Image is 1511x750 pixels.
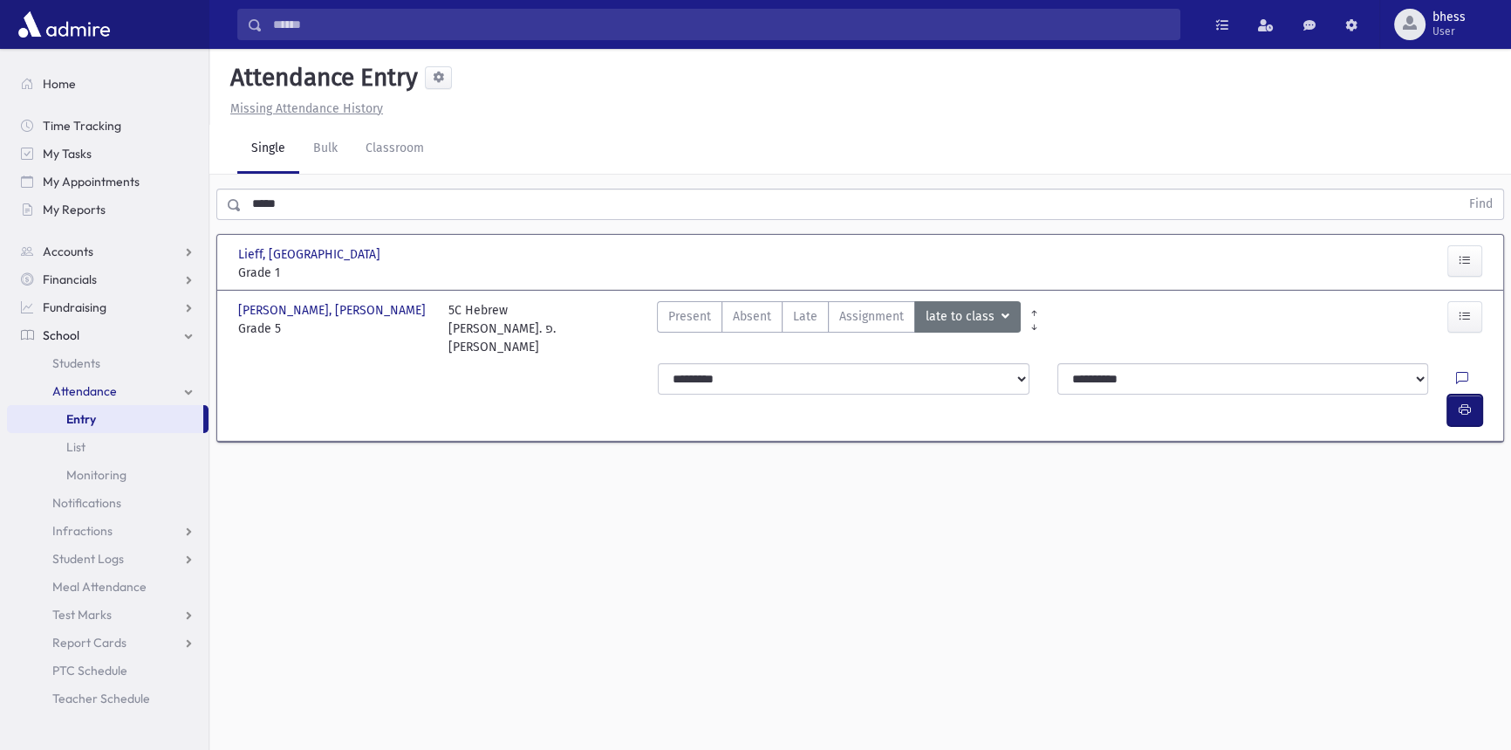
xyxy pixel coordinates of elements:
[7,461,209,489] a: Monitoring
[52,495,121,511] span: Notifications
[52,663,127,678] span: PTC Schedule
[7,168,209,196] a: My Appointments
[839,307,904,326] span: Assignment
[238,245,384,264] span: Lieff, [GEOGRAPHIC_DATA]
[7,237,209,265] a: Accounts
[1459,189,1503,219] button: Find
[238,264,431,282] span: Grade 1
[7,489,209,517] a: Notifications
[14,7,114,42] img: AdmirePro
[7,112,209,140] a: Time Tracking
[52,635,126,650] span: Report Cards
[43,146,92,162] span: My Tasks
[52,579,147,595] span: Meal Attendance
[926,307,998,327] span: late to class
[914,301,1021,333] button: late to class
[7,629,209,657] a: Report Cards
[66,467,126,483] span: Monitoring
[7,265,209,293] a: Financials
[43,202,106,217] span: My Reports
[7,405,203,433] a: Entry
[7,601,209,629] a: Test Marks
[43,174,140,189] span: My Appointments
[223,101,383,116] a: Missing Attendance History
[52,383,117,399] span: Attendance
[7,196,209,224] a: My Reports
[7,685,209,712] a: Teacher Schedule
[223,63,418,93] h5: Attendance Entry
[299,125,352,174] a: Bulk
[7,573,209,601] a: Meal Attendance
[7,140,209,168] a: My Tasks
[52,691,150,706] span: Teacher Schedule
[793,307,817,326] span: Late
[7,657,209,685] a: PTC Schedule
[657,301,1021,356] div: AttTypes
[66,411,96,427] span: Entry
[263,9,1179,40] input: Search
[1432,10,1466,24] span: bhess
[43,327,79,343] span: School
[43,76,76,92] span: Home
[43,299,106,315] span: Fundraising
[52,355,100,371] span: Students
[52,551,124,567] span: Student Logs
[733,307,771,326] span: Absent
[237,125,299,174] a: Single
[7,377,209,405] a: Attendance
[43,118,121,134] span: Time Tracking
[352,125,438,174] a: Classroom
[448,301,641,356] div: 5C Hebrew [PERSON_NAME]. פ. [PERSON_NAME]
[66,439,85,455] span: List
[52,523,113,539] span: Infractions
[7,321,209,349] a: School
[7,293,209,321] a: Fundraising
[7,545,209,573] a: Student Logs
[7,349,209,377] a: Students
[43,244,93,259] span: Accounts
[668,307,711,326] span: Present
[238,301,429,320] span: [PERSON_NAME], [PERSON_NAME]
[52,607,112,623] span: Test Marks
[7,517,209,545] a: Infractions
[1432,24,1466,38] span: User
[238,320,431,338] span: Grade 5
[43,272,97,287] span: Financials
[7,70,209,98] a: Home
[230,101,383,116] u: Missing Attendance History
[7,433,209,461] a: List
